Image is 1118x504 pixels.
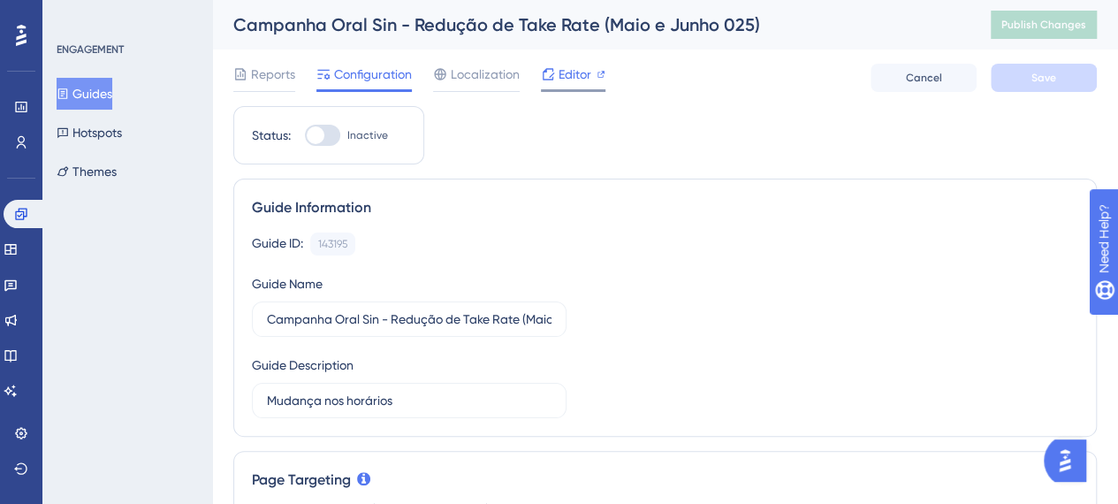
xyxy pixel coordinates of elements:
button: Publish Changes [991,11,1097,39]
span: Publish Changes [1001,18,1086,32]
div: Campanha Oral Sin - Redução de Take Rate (Maio e Junho 025) [233,12,947,37]
button: Themes [57,156,117,187]
span: Reports [251,64,295,85]
button: Guides [57,78,112,110]
span: Localization [451,64,520,85]
div: 143195 [318,237,347,251]
span: Need Help? [42,4,110,26]
input: Type your Guide’s Description here [267,391,551,410]
span: Editor [559,64,591,85]
button: Hotspots [57,117,122,149]
input: Type your Guide’s Name here [267,309,551,329]
div: Guide ID: [252,233,303,256]
div: Guide Description [252,355,354,376]
div: Status: [252,125,291,146]
span: Configuration [334,64,412,85]
button: Cancel [871,64,977,92]
span: Cancel [906,71,942,85]
div: Guide Information [252,197,1078,218]
iframe: UserGuiding AI Assistant Launcher [1044,434,1097,487]
span: Inactive [347,128,388,142]
span: Save [1031,71,1056,85]
div: Page Targeting [252,470,1078,491]
div: ENGAGEMENT [57,42,124,57]
div: Guide Name [252,273,323,294]
button: Save [991,64,1097,92]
